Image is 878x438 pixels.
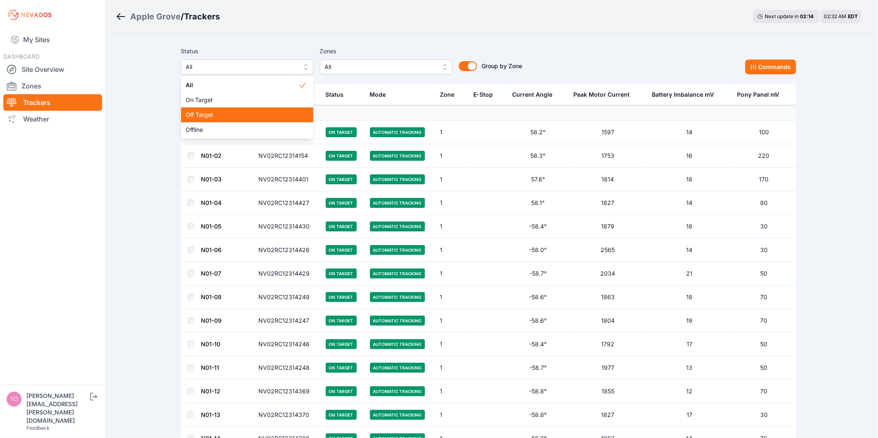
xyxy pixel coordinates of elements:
[186,81,298,89] span: All
[186,96,298,104] span: On Target
[186,126,298,134] span: Offline
[181,76,313,139] div: All
[186,111,298,119] span: Off Target
[181,60,313,74] button: All
[186,62,297,72] span: All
